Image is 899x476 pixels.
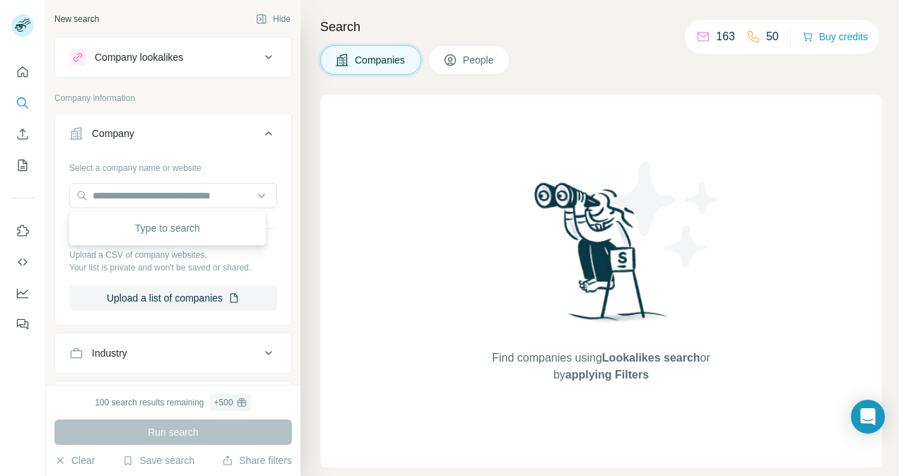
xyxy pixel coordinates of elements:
[463,53,495,67] span: People
[11,153,34,178] button: My lists
[95,394,251,411] div: 100 search results remaining
[55,336,291,370] button: Industry
[55,40,291,74] button: Company lookalikes
[55,384,291,418] button: HQ location
[69,249,277,261] p: Upload a CSV of company websites.
[766,28,779,45] p: 50
[851,400,885,434] div: Open Intercom Messenger
[565,369,649,381] span: applying Filters
[214,396,233,409] div: + 500
[55,117,291,156] button: Company
[95,50,183,64] div: Company lookalikes
[716,28,735,45] p: 163
[802,27,868,47] button: Buy credits
[11,121,34,147] button: Enrich CSV
[69,261,277,274] p: Your list is private and won't be saved or shared.
[320,17,882,37] h4: Search
[602,352,700,364] span: Lookalikes search
[92,126,134,141] div: Company
[11,90,34,116] button: Search
[246,8,300,30] button: Hide
[355,53,406,67] span: Companies
[122,453,194,468] button: Save search
[601,151,729,278] img: Surfe Illustration - Stars
[72,214,262,242] div: Type to search
[11,311,34,337] button: Feedback
[54,453,95,468] button: Clear
[11,59,34,85] button: Quick start
[11,218,34,244] button: Use Surfe on LinkedIn
[92,346,127,360] div: Industry
[54,13,99,25] div: New search
[11,280,34,306] button: Dashboard
[528,179,675,336] img: Surfe Illustration - Woman searching with binoculars
[69,285,277,311] button: Upload a list of companies
[222,453,292,468] button: Share filters
[11,249,34,275] button: Use Surfe API
[488,350,714,383] span: Find companies using or by
[54,92,292,105] p: Company information
[69,156,277,174] div: Select a company name or website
